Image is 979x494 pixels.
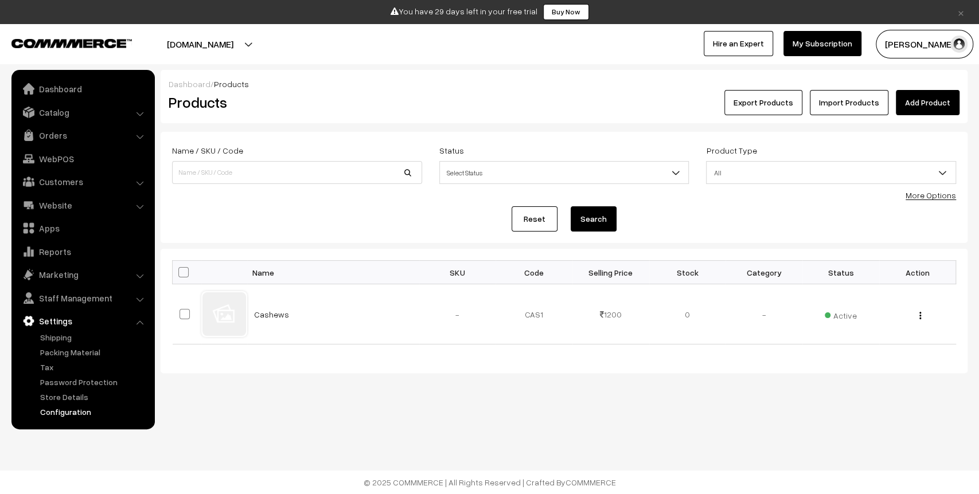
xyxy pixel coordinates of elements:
[172,161,422,184] input: Name / SKU / Code
[37,376,151,388] a: Password Protection
[14,125,151,146] a: Orders
[37,391,151,403] a: Store Details
[169,93,421,111] h2: Products
[649,261,726,284] th: Stock
[37,406,151,418] a: Configuration
[14,171,151,192] a: Customers
[214,79,249,89] span: Products
[950,36,968,53] img: user
[896,90,960,115] a: Add Product
[802,261,879,284] th: Status
[439,144,464,156] label: Status
[496,261,572,284] th: Code
[4,4,975,20] div: You have 29 days left in your free trial
[14,264,151,285] a: Marketing
[14,288,151,308] a: Staff Management
[14,241,151,262] a: Reports
[169,79,210,89] a: Dashboard
[254,309,289,319] a: Cashews
[572,261,649,284] th: Selling Price
[783,31,861,56] a: My Subscription
[127,30,274,58] button: [DOMAIN_NAME]
[14,79,151,99] a: Dashboard
[172,144,243,156] label: Name / SKU / Code
[419,261,496,284] th: SKU
[876,30,973,58] button: [PERSON_NAME]
[419,284,496,344] td: -
[906,190,956,200] a: More Options
[11,39,132,48] img: COMMMERCE
[14,148,151,169] a: WebPOS
[919,312,921,319] img: Menu
[37,331,151,343] a: Shipping
[169,78,960,90] div: /
[14,195,151,215] a: Website
[825,307,857,322] span: Active
[704,31,773,56] a: Hire an Expert
[37,361,151,373] a: Tax
[953,5,969,19] a: ×
[706,161,956,184] span: All
[707,163,955,183] span: All
[440,163,689,183] span: Select Status
[512,206,557,232] a: Reset
[543,4,589,20] a: Buy Now
[14,218,151,238] a: Apps
[726,261,802,284] th: Category
[247,261,419,284] th: Name
[14,102,151,123] a: Catalog
[496,284,572,344] td: CAS1
[572,284,649,344] td: 1200
[810,90,888,115] a: Import Products
[571,206,617,232] button: Search
[439,161,689,184] span: Select Status
[14,311,151,331] a: Settings
[879,261,956,284] th: Action
[724,90,802,115] button: Export Products
[706,144,756,156] label: Product Type
[726,284,802,344] td: -
[565,477,616,487] a: COMMMERCE
[37,346,151,358] a: Packing Material
[11,36,112,49] a: COMMMERCE
[649,284,726,344] td: 0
